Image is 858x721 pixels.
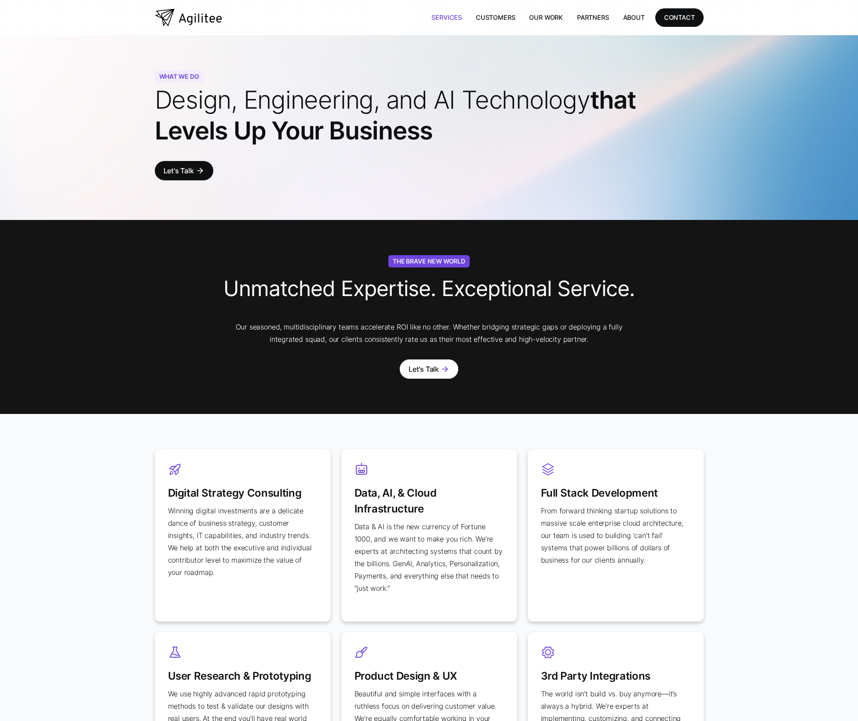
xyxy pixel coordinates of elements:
div: The Brave New World [388,255,470,267]
h1: that Levels Up Your Business [155,84,704,146]
p: Winning digital investments are a delicate dance of business strategy, customer insights, IT capa... [168,505,318,578]
h3: Full Stack Development [541,476,690,501]
a: Partners [570,8,616,26]
h3: Data, AI, & Cloud Infrastructure [354,476,504,517]
a: Let's Talkarrow_forward [400,359,458,379]
h3: User Research & Prototyping [168,659,318,684]
div: CONTACT [664,12,695,23]
h3: Digital Strategy Consulting [168,476,318,501]
h3: 3rd Party Integrations [541,659,690,684]
a: Let's Talkarrow_forward [155,161,213,180]
a: Customers [469,8,522,26]
h3: Unmatched Expertise. Exceptional Service. [223,269,635,312]
div: arrow_forward [441,365,449,373]
span: Design, Engineering, and AI Technology [155,85,590,115]
a: Services [424,8,469,26]
a: About [616,8,652,26]
h3: Product Design & UX [354,659,504,684]
p: From forward thinking startup solutions to massive scale enterprise cloud architecture, our team ... [541,505,690,566]
a: home [155,9,222,26]
div: WHAT WE DO [155,70,204,83]
div: Let's Talk [164,165,194,177]
a: CONTACT [655,8,704,26]
p: Our seasoned, multidisciplinary teams accelerate ROI like no other. Whether bridging strategic ga... [223,321,635,345]
div: arrow_forward [196,166,204,175]
p: Data & AI is the new currency of Fortune 1000, and we want to make you rich. We’re experts at arc... [354,520,504,594]
a: Our Work [522,8,570,26]
div: Let's Talk [409,363,439,375]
